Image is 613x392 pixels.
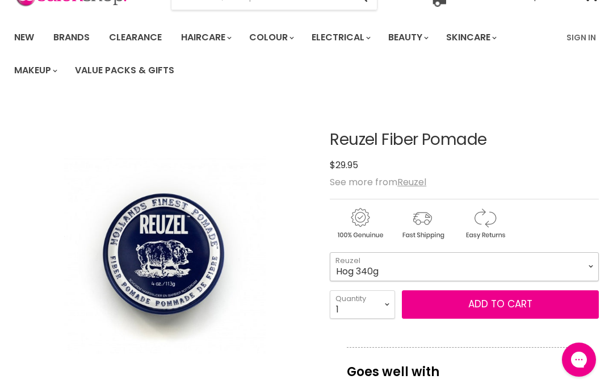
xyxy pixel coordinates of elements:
a: Skincare [438,26,503,49]
img: returns.gif [455,206,515,241]
a: Sign In [560,26,603,49]
h1: Reuzel Fiber Pomade [330,131,599,149]
a: Makeup [6,59,64,82]
ul: Main menu [6,21,560,87]
a: Reuzel [397,176,426,189]
img: genuine.gif [330,206,390,241]
select: Quantity [330,290,395,319]
a: Value Packs & Gifts [66,59,183,82]
a: Brands [45,26,98,49]
a: Colour [241,26,301,49]
img: shipping.gif [392,206,452,241]
button: Add to cart [402,290,599,319]
span: See more from [330,176,426,189]
a: Beauty [380,26,435,49]
a: Electrical [303,26,377,49]
span: Add to cart [468,297,532,311]
span: $29.95 [330,159,358,172]
p: Goes well with [347,347,582,385]
iframe: Gorgias live chat messenger [556,339,602,381]
a: Haircare [173,26,238,49]
a: New [6,26,43,49]
a: Clearance [100,26,170,49]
